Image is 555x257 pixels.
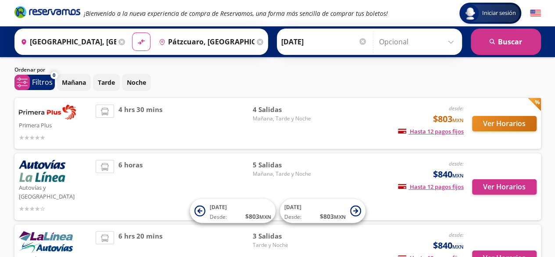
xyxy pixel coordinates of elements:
[452,172,464,179] small: MXN
[14,66,45,74] p: Ordenar por
[19,231,73,253] img: Autovías y La Línea
[433,239,464,252] span: $840
[53,72,55,79] span: 0
[14,75,55,90] button: 0Filtros
[127,78,146,87] p: Noche
[259,214,271,220] small: MXN
[19,160,65,182] img: Autovías y La Línea
[398,183,464,191] span: Hasta 12 pagos fijos
[252,160,314,170] span: 5 Salidas
[62,78,86,87] p: Mañana
[452,117,464,123] small: MXN
[472,116,537,131] button: Ver Horarios
[530,8,541,19] button: English
[122,74,151,91] button: Noche
[118,160,143,214] span: 6 horas
[190,199,276,223] button: [DATE]Desde:$803MXN
[479,9,519,18] span: Iniciar sesión
[471,29,541,55] button: Buscar
[84,9,388,18] em: ¡Bienvenido a la nueva experiencia de compra de Reservamos, una forma más sencilla de comprar tus...
[398,127,464,135] span: Hasta 12 pagos fijos
[155,31,254,53] input: Buscar Destino
[433,112,464,126] span: $803
[449,231,464,239] em: desde:
[334,214,346,220] small: MXN
[118,105,162,142] span: 4 hrs 30 mins
[379,31,458,53] input: Opcional
[449,105,464,112] em: desde:
[17,31,116,53] input: Buscar Origen
[252,231,314,241] span: 3 Salidas
[284,213,301,221] span: Desde:
[252,115,314,123] span: Mañana, Tarde y Noche
[32,77,53,87] p: Filtros
[452,243,464,250] small: MXN
[19,105,76,119] img: Primera Plus
[433,168,464,181] span: $840
[93,74,120,91] button: Tarde
[19,119,92,130] p: Primera Plus
[98,78,115,87] p: Tarde
[57,74,91,91] button: Mañana
[252,170,314,178] span: Mañana, Tarde y Noche
[472,179,537,195] button: Ver Horarios
[449,160,464,167] em: desde:
[210,203,227,211] span: [DATE]
[14,5,80,18] i: Brand Logo
[245,212,271,221] span: $ 803
[320,212,346,221] span: $ 803
[280,199,365,223] button: [DATE]Desde:$803MXN
[252,241,314,249] span: Tarde y Noche
[210,213,227,221] span: Desde:
[252,105,314,115] span: 4 Salidas
[14,5,80,21] a: Brand Logo
[19,182,92,201] p: Autovías y [GEOGRAPHIC_DATA]
[281,31,367,53] input: Elegir Fecha
[284,203,301,211] span: [DATE]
